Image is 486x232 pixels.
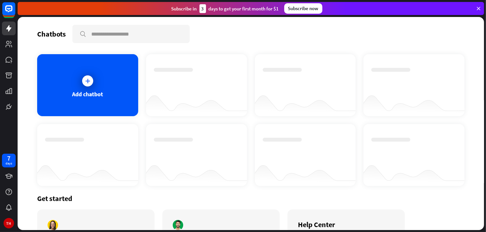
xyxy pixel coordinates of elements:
[7,155,10,161] div: 7
[37,194,464,203] div: Get started
[298,220,394,229] div: Help Center
[6,161,12,166] div: days
[48,220,58,230] img: author
[171,4,279,13] div: Subscribe in days to get your first month for $1
[37,29,66,39] div: Chatbots
[2,154,16,167] a: 7 days
[284,3,322,14] div: Subscribe now
[4,218,14,228] div: TH
[72,90,103,98] div: Add chatbot
[199,4,206,13] div: 3
[5,3,25,22] button: Open LiveChat chat widget
[173,220,183,230] img: author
